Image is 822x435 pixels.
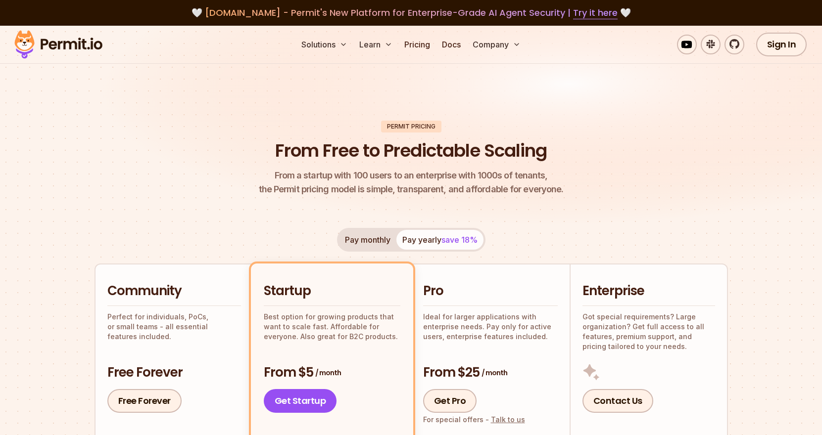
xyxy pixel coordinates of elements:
a: Pricing [400,35,434,54]
h2: Pro [423,282,558,300]
h2: Enterprise [582,282,715,300]
span: / month [315,368,341,378]
h2: Startup [264,282,400,300]
h3: From $25 [423,364,558,382]
img: Permit logo [10,28,107,61]
a: Sign In [756,33,807,56]
a: Contact Us [582,389,653,413]
div: For special offers - [423,415,525,425]
a: Talk to us [491,415,525,424]
h2: Community [107,282,241,300]
span: From a startup with 100 users to an enterprise with 1000s of tenants, [259,169,564,182]
h3: From $5 [264,364,400,382]
p: Ideal for larger applications with enterprise needs. Pay only for active users, enterprise featur... [423,312,558,342]
p: Got special requirements? Large organization? Get full access to all features, premium support, a... [582,312,715,351]
button: Pay monthly [339,230,396,250]
button: Company [469,35,525,54]
a: Free Forever [107,389,182,413]
div: Permit Pricing [381,121,441,132]
button: Learn [355,35,396,54]
p: Best option for growing products that want to scale fast. Affordable for everyone. Also great for... [264,312,400,342]
span: / month [482,368,507,378]
span: [DOMAIN_NAME] - Permit's New Platform for Enterprise-Grade AI Agent Security | [205,6,618,19]
button: Solutions [297,35,351,54]
a: Try it here [573,6,618,19]
h1: From Free to Predictable Scaling [275,138,547,163]
a: Docs [438,35,465,54]
p: Perfect for individuals, PoCs, or small teams - all essential features included. [107,312,241,342]
a: Get Startup [264,389,337,413]
p: the Permit pricing model is simple, transparent, and affordable for everyone. [259,169,564,196]
div: 🤍 🤍 [24,6,798,20]
h3: Free Forever [107,364,241,382]
a: Get Pro [423,389,477,413]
